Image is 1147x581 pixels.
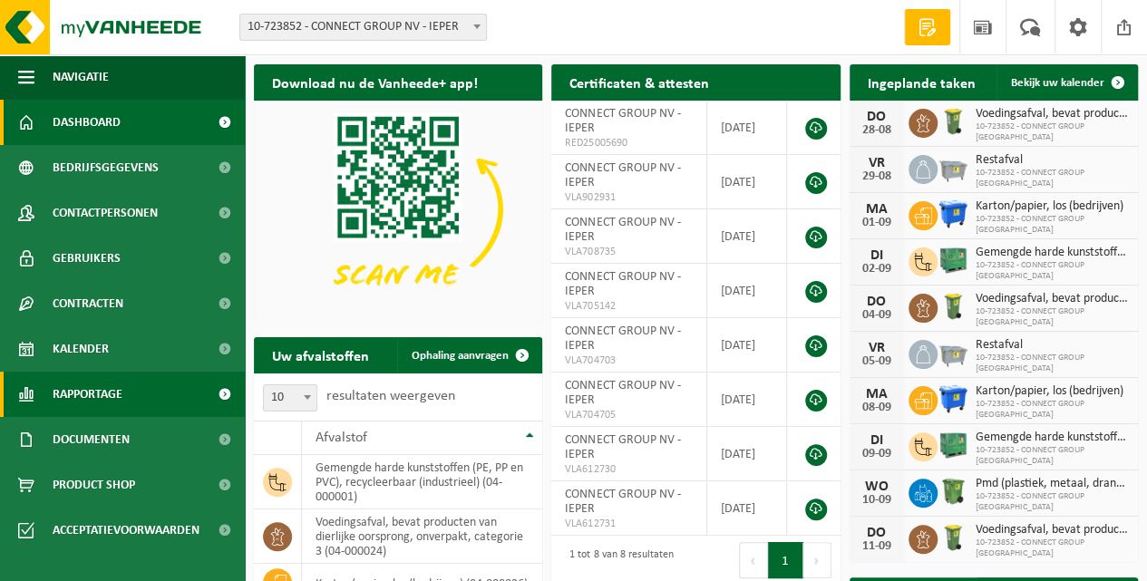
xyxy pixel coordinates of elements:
[254,337,387,373] h2: Uw afvalstoffen
[859,217,895,229] div: 01-09
[565,161,680,189] span: CONNECT GROUP NV - IEPER
[859,341,895,355] div: VR
[938,245,968,276] img: PB-HB-1400-HPE-GN-01
[565,462,692,477] span: VLA612730
[976,199,1129,214] span: Karton/papier, los (bedrijven)
[938,291,968,322] img: WB-0140-HPE-GN-50
[565,433,680,461] span: CONNECT GROUP NV - IEPER
[859,494,895,507] div: 10-09
[859,295,895,309] div: DO
[412,350,509,362] span: Ophaling aanvragen
[859,156,895,170] div: VR
[254,101,542,317] img: Download de VHEPlus App
[302,455,542,509] td: gemengde harde kunststoffen (PE, PP en PVC), recycleerbaar (industrieel) (04-000001)
[565,517,692,531] span: VLA612731
[739,542,768,578] button: Previous
[707,318,787,373] td: [DATE]
[53,508,199,553] span: Acceptatievoorwaarden
[565,190,692,205] span: VLA902931
[976,399,1129,421] span: 10-723852 - CONNECT GROUP [GEOGRAPHIC_DATA]
[976,246,1129,260] span: Gemengde harde kunststoffen (pe, pp en pvc), recycleerbaar (industrieel)
[938,106,968,137] img: WB-0140-HPE-GN-50
[859,433,895,448] div: DI
[1011,77,1104,89] span: Bekijk uw kalender
[859,202,895,217] div: MA
[53,462,135,508] span: Product Shop
[565,353,692,368] span: VLA704703
[53,145,159,190] span: Bedrijfsgegevens
[859,309,895,322] div: 04-09
[976,431,1129,445] span: Gemengde harde kunststoffen (pe, pp en pvc), recycleerbaar (industrieel)
[254,64,496,100] h2: Download nu de Vanheede+ app!
[976,384,1129,399] span: Karton/papier, los (bedrijven)
[859,263,895,276] div: 02-09
[859,124,895,137] div: 28-08
[976,306,1129,328] span: 10-723852 - CONNECT GROUP [GEOGRAPHIC_DATA]
[565,379,680,407] span: CONNECT GROUP NV - IEPER
[326,389,455,403] label: resultaten weergeven
[53,417,130,462] span: Documenten
[859,448,895,460] div: 09-09
[316,431,367,445] span: Afvalstof
[240,15,486,40] span: 10-723852 - CONNECT GROUP NV - IEPER
[996,64,1136,101] a: Bekijk uw kalender
[302,509,542,564] td: voedingsafval, bevat producten van dierlijke oorsprong, onverpakt, categorie 3 (04-000024)
[53,281,123,326] span: Contracten
[859,248,895,263] div: DI
[976,445,1129,467] span: 10-723852 - CONNECT GROUP [GEOGRAPHIC_DATA]
[264,385,316,411] span: 10
[53,236,121,281] span: Gebruikers
[707,209,787,264] td: [DATE]
[859,110,895,124] div: DO
[976,168,1129,189] span: 10-723852 - CONNECT GROUP [GEOGRAPHIC_DATA]
[565,299,692,314] span: VLA705142
[850,64,994,100] h2: Ingeplande taken
[53,326,109,372] span: Kalender
[53,100,121,145] span: Dashboard
[938,522,968,553] img: WB-0140-HPE-GN-50
[803,542,831,578] button: Next
[565,245,692,259] span: VLA708735
[565,488,680,516] span: CONNECT GROUP NV - IEPER
[263,384,317,412] span: 10
[565,408,692,422] span: VLA704705
[859,355,895,368] div: 05-09
[976,107,1129,121] span: Voedingsafval, bevat producten van dierlijke oorsprong, onverpakt, categorie 3
[859,387,895,402] div: MA
[565,107,680,135] span: CONNECT GROUP NV - IEPER
[707,155,787,209] td: [DATE]
[976,214,1129,236] span: 10-723852 - CONNECT GROUP [GEOGRAPHIC_DATA]
[53,190,158,236] span: Contactpersonen
[938,430,968,460] img: PB-HB-1400-HPE-GN-01
[768,542,803,578] button: 1
[859,402,895,414] div: 08-09
[551,64,726,100] h2: Certificaten & attesten
[560,540,673,580] div: 1 tot 8 van 8 resultaten
[976,537,1129,559] span: 10-723852 - CONNECT GROUP [GEOGRAPHIC_DATA]
[976,477,1129,491] span: Pmd (plastiek, metaal, drankkartons) (bedrijven)
[938,199,968,229] img: WB-1100-HPE-BE-01
[976,292,1129,306] span: Voedingsafval, bevat producten van dierlijke oorsprong, onverpakt, categorie 3
[938,152,968,183] img: WB-2500-GAL-GY-01
[976,153,1129,168] span: Restafval
[53,54,109,100] span: Navigatie
[976,260,1129,282] span: 10-723852 - CONNECT GROUP [GEOGRAPHIC_DATA]
[976,353,1129,374] span: 10-723852 - CONNECT GROUP [GEOGRAPHIC_DATA]
[707,427,787,481] td: [DATE]
[859,526,895,540] div: DO
[976,338,1129,353] span: Restafval
[707,101,787,155] td: [DATE]
[53,372,122,417] span: Rapportage
[859,170,895,183] div: 29-08
[565,324,680,353] span: CONNECT GROUP NV - IEPER
[859,479,895,494] div: WO
[976,121,1129,143] span: 10-723852 - CONNECT GROUP [GEOGRAPHIC_DATA]
[938,383,968,414] img: WB-1100-HPE-BE-01
[938,476,968,507] img: WB-0370-HPE-GN-50
[707,481,787,536] td: [DATE]
[976,523,1129,537] span: Voedingsafval, bevat producten van dierlijke oorsprong, onverpakt, categorie 3
[565,136,692,150] span: RED25005690
[397,337,540,373] a: Ophaling aanvragen
[565,270,680,298] span: CONNECT GROUP NV - IEPER
[239,14,487,41] span: 10-723852 - CONNECT GROUP NV - IEPER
